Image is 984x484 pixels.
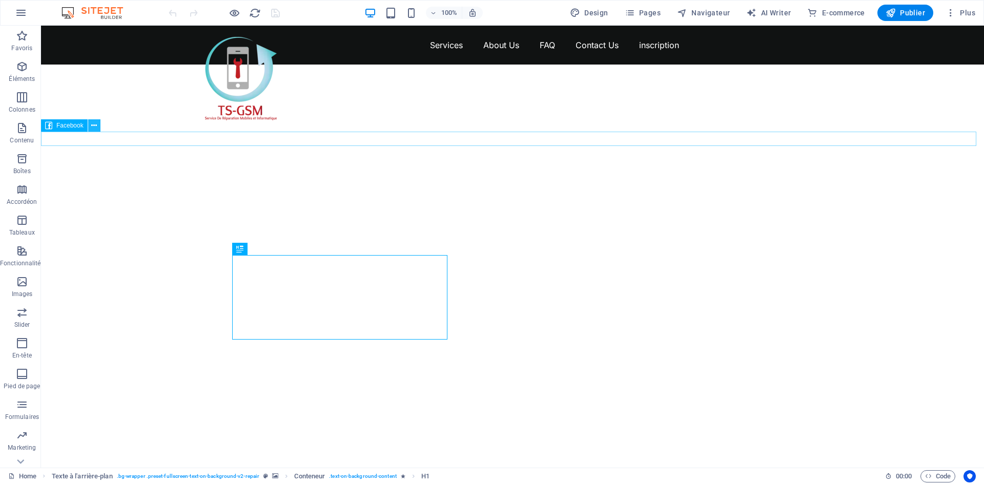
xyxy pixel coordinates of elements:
button: E-commerce [803,5,869,21]
a: Cliquez pour annuler la sélection. Double-cliquez pour ouvrir Pages. [8,470,36,482]
button: reload [249,7,261,19]
p: Favoris [11,44,32,52]
i: Actualiser la page [249,7,261,19]
button: AI Writer [742,5,795,21]
img: Editor Logo [59,7,136,19]
span: : [903,472,905,480]
button: Cliquez ici pour quitter le mode Aperçu et poursuivre l'édition. [228,7,240,19]
p: Slider [14,321,30,329]
span: 00 00 [896,470,912,482]
p: Images [12,290,33,298]
button: 100% [426,7,462,19]
p: Contenu [10,136,34,144]
span: Publier [886,8,925,18]
button: Design [566,5,612,21]
i: Lors du redimensionnement, ajuster automatiquement le niveau de zoom en fonction de l'appareil sé... [468,8,477,17]
div: Design (Ctrl+Alt+Y) [566,5,612,21]
p: Tableaux [9,228,35,237]
span: Code [925,470,951,482]
nav: breadcrumb [52,470,430,482]
i: Cet élément est une présélection personnalisable. [263,473,268,479]
span: Cliquez pour sélectionner. Double-cliquez pour modifier. [421,470,429,482]
span: AI Writer [746,8,791,18]
span: Cliquez pour sélectionner. Double-cliquez pour modifier. [294,470,325,482]
span: Facebook [56,122,84,129]
i: Cet élément contient une animation. [401,473,405,479]
button: Publier [877,5,933,21]
p: En-tête [12,351,32,360]
p: Marketing [8,444,36,452]
span: Plus [946,8,975,18]
p: Pied de page [4,382,40,390]
span: . text-on-background-content [329,470,397,482]
p: Boîtes [13,167,31,175]
i: Cet élément contient un arrière-plan. [272,473,278,479]
h6: 100% [441,7,458,19]
span: Design [570,8,608,18]
h6: Durée de la session [885,470,912,482]
button: Code [920,470,955,482]
p: Colonnes [9,106,35,114]
button: Navigateur [673,5,734,21]
span: . bg-wrapper .preset-fullscreen-text-on-background-v2-repair [117,470,259,482]
button: Usercentrics [963,470,976,482]
p: Éléments [9,75,35,83]
span: E-commerce [807,8,865,18]
button: Plus [941,5,979,21]
button: Pages [621,5,665,21]
span: Navigateur [677,8,730,18]
span: Cliquez pour sélectionner. Double-cliquez pour modifier. [52,470,113,482]
span: Pages [625,8,661,18]
p: Accordéon [7,198,37,206]
p: Formulaires [5,413,39,421]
